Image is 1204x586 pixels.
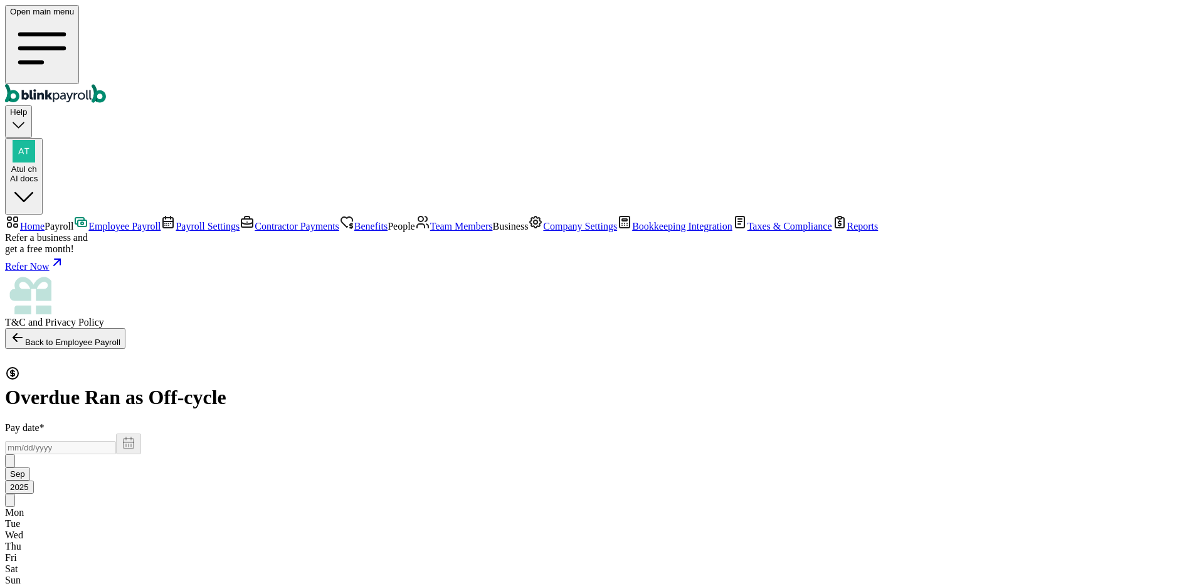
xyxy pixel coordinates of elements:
[5,328,125,349] button: Back to Employee Payroll
[255,221,339,232] span: Contractor Payments
[1141,526,1204,586] iframe: Chat Widget
[5,317,104,328] span: and
[388,221,415,232] span: People
[5,221,45,232] a: Home
[5,317,26,328] span: T&C
[10,7,74,16] span: Open main menu
[176,221,240,232] span: Payroll Settings
[10,107,27,117] span: Help
[747,221,832,232] span: Taxes & Compliance
[5,518,1199,530] div: Tue
[5,563,1199,575] div: Sat
[5,530,1199,541] div: Wed
[528,221,617,232] a: Company Settings
[632,221,732,232] span: Bookkeeping Integration
[5,5,79,84] button: Open main menu
[5,255,1199,272] a: Refer Now
[339,221,388,232] a: Benefits
[11,164,37,174] span: Atul ch
[5,552,1199,563] div: Fri
[732,221,832,232] a: Taxes & Compliance
[45,221,73,232] span: Payroll
[73,221,161,232] a: Employee Payroll
[543,221,617,232] span: Company Settings
[5,481,34,494] button: 2025
[847,221,879,232] span: Reports
[5,507,1199,518] div: Mon
[10,174,38,183] div: AI docs
[5,105,32,137] button: Help
[5,441,116,454] input: mm/dd/yyyy
[5,232,1199,255] div: Refer a business and get a free month!
[5,363,1199,409] h1: Overdue Ran as Off-cycle
[5,215,1199,328] nav: Sidebar
[240,221,339,232] a: Contractor Payments
[832,221,879,232] a: Reports
[161,221,240,232] a: Payroll Settings
[20,221,45,232] span: Home
[5,541,1199,552] div: Thu
[5,138,43,215] button: Atul chAI docs
[617,221,732,232] a: Bookkeeping Integration
[492,221,528,232] span: Business
[88,221,161,232] span: Employee Payroll
[354,221,388,232] span: Benefits
[5,5,1199,105] nav: Global
[415,221,493,232] a: Team Members
[5,575,1199,586] div: Sun
[45,317,104,328] span: Privacy Policy
[430,221,493,232] span: Team Members
[5,422,45,433] label: Pay date
[5,467,30,481] button: Sep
